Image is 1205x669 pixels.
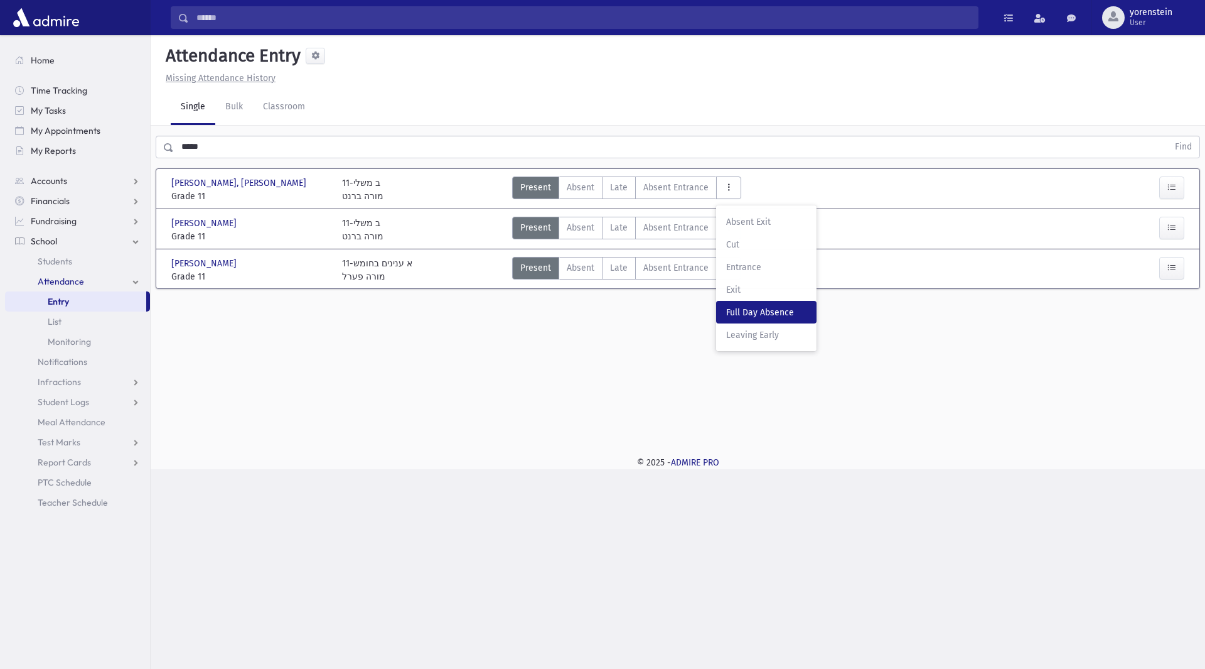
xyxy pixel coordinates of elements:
[5,432,150,452] a: Test Marks
[643,221,709,234] span: Absent Entrance
[5,80,150,101] a: Time Tracking
[726,238,806,251] span: Cut
[5,372,150,392] a: Infractions
[342,217,383,243] div: 11-ב משלי מורה ברנט
[5,141,150,161] a: My Reports
[1130,18,1172,28] span: User
[726,283,806,296] span: Exit
[31,195,70,207] span: Financials
[38,416,105,428] span: Meal Attendance
[31,175,67,187] span: Accounts
[512,217,741,243] div: AttTypes
[610,181,628,194] span: Late
[5,452,150,472] a: Report Cards
[38,376,81,388] span: Infractions
[5,392,150,412] a: Student Logs
[38,356,87,367] span: Notifications
[38,437,80,448] span: Test Marks
[38,256,72,267] span: Students
[5,492,150,513] a: Teacher Schedule
[643,181,709,194] span: Absent Entrance
[31,236,57,247] span: School
[342,257,412,283] div: 11-א ענינים בחומש מורה פערל
[38,497,108,508] span: Teacher Schedule
[161,73,276,84] a: Missing Attendance History
[38,276,84,287] span: Attendance
[1130,8,1172,18] span: yorenstein
[31,145,76,156] span: My Reports
[5,211,150,231] a: Fundraising
[512,257,741,283] div: AttTypes
[253,90,315,125] a: Classroom
[1167,136,1199,158] button: Find
[5,101,150,121] a: My Tasks
[520,221,551,234] span: Present
[31,85,87,96] span: Time Tracking
[671,457,719,468] a: ADMIRE PRO
[161,45,301,67] h5: Attendance Entry
[31,105,66,116] span: My Tasks
[48,296,69,307] span: Entry
[726,215,806,229] span: Absent Exit
[5,231,150,251] a: School
[643,261,709,275] span: Absent Entrance
[5,171,150,191] a: Accounts
[171,90,215,125] a: Single
[48,316,62,327] span: List
[38,457,91,468] span: Report Cards
[726,261,806,274] span: Entrance
[5,251,150,271] a: Students
[342,177,383,203] div: 11-ב משלי מורה ברנט
[10,5,82,30] img: AdmirePro
[5,472,150,492] a: PTC Schedule
[726,306,806,319] span: Full Day Absence
[610,221,628,234] span: Late
[567,181,594,194] span: Absent
[5,191,150,211] a: Financials
[5,412,150,432] a: Meal Attendance
[5,50,150,70] a: Home
[31,125,100,136] span: My Appointments
[520,181,551,194] span: Present
[610,261,628,275] span: Late
[5,121,150,141] a: My Appointments
[5,312,150,332] a: List
[171,217,239,230] span: [PERSON_NAME]
[189,6,978,29] input: Search
[171,190,329,203] span: Grade 11
[171,177,309,190] span: [PERSON_NAME], [PERSON_NAME]
[171,230,329,243] span: Grade 11
[5,291,146,312] a: Entry
[31,215,77,227] span: Fundraising
[5,352,150,372] a: Notifications
[171,270,329,283] span: Grade 11
[171,456,1185,469] div: © 2025 -
[166,73,276,84] u: Missing Attendance History
[512,177,741,203] div: AttTypes
[48,336,91,347] span: Monitoring
[5,271,150,291] a: Attendance
[215,90,253,125] a: Bulk
[567,221,594,234] span: Absent
[726,329,806,342] span: Leaving Early
[567,261,594,275] span: Absent
[38,477,92,488] span: PTC Schedule
[171,257,239,270] span: [PERSON_NAME]
[38,396,89,408] span: Student Logs
[5,332,150,352] a: Monitoring
[31,55,55,66] span: Home
[520,261,551,275] span: Present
